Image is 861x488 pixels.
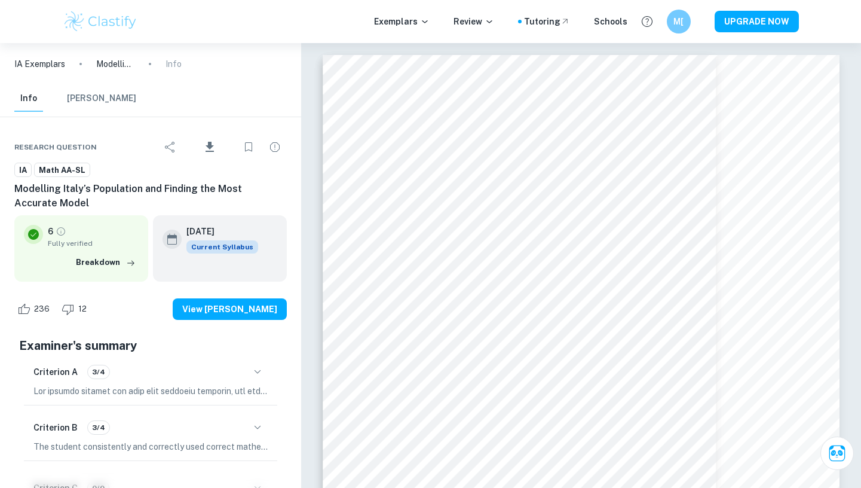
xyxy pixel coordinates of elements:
[185,132,234,163] div: Download
[672,15,685,28] h6: M[
[48,225,53,238] p: 6
[263,135,287,159] div: Report issue
[67,86,136,112] button: [PERSON_NAME]
[56,226,66,237] a: Grade fully verified
[14,182,287,211] h6: Modelling Italy’s Population and Finding the Most Accurate Model
[34,163,90,178] a: Math AA-SL
[35,164,90,176] span: Math AA-SL
[158,135,182,159] div: Share
[88,422,109,433] span: 3/4
[166,57,182,71] p: Info
[186,240,258,254] span: Current Syllabus
[667,10,691,33] button: M[
[374,15,430,28] p: Exemplars
[48,238,139,249] span: Fully verified
[59,300,93,319] div: Dislike
[72,303,93,315] span: 12
[73,254,139,272] button: Breakdown
[454,15,494,28] p: Review
[14,57,65,71] a: IA Exemplars
[14,86,43,112] button: Info
[88,367,109,377] span: 3/4
[19,337,282,355] h5: Examiner's summary
[594,15,627,28] a: Schools
[96,57,134,71] p: Modelling Italy’s Population and Finding the Most Accurate Model
[237,135,261,159] div: Bookmark
[14,142,97,152] span: Research question
[186,240,258,254] div: This exemplar is based on the current syllabus. Feel free to refer to it for inspiration/ideas wh...
[33,365,78,379] h6: Criterion A
[524,15,570,28] a: Tutoring
[820,437,854,470] button: Ask Clai
[14,163,32,178] a: IA
[173,298,287,320] button: View [PERSON_NAME]
[33,440,268,453] p: The student consistently and correctly used correct mathematical notation, symbols, and terminolo...
[63,10,139,33] img: Clastify logo
[186,225,249,238] h6: [DATE]
[715,11,799,32] button: UPGRADE NOW
[637,11,657,32] button: Help and Feedback
[33,385,268,398] p: Lor ipsumdo sitamet con adip elit seddoeiu temporin, utl etdolo ma aliquaen admi ve qui nostrude....
[15,164,31,176] span: IA
[33,421,78,434] h6: Criterion B
[14,300,56,319] div: Like
[27,303,56,315] span: 236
